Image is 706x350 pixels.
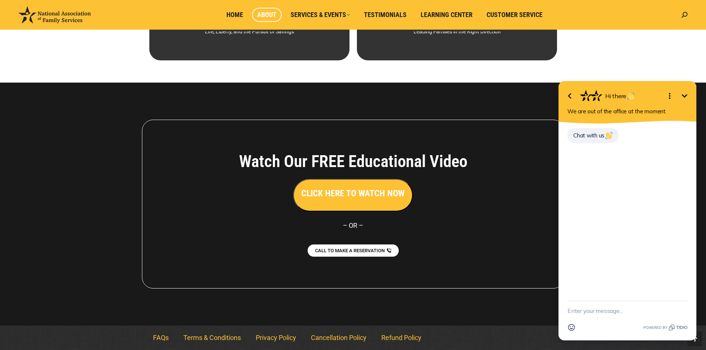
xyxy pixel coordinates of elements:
[364,11,407,19] span: Testimonials
[487,11,543,19] span: Customer Service
[257,11,276,19] span: About
[481,8,548,22] a: Customer Service
[19,6,91,23] img: National Association of Family Services
[293,190,413,198] a: CLICK HERE TO WATCH NOW
[198,151,508,171] h4: Watch Our FREE Educational Video
[343,221,363,229] span: – OR –
[421,11,473,19] span: Learning Center
[146,329,176,346] a: FAQs
[146,329,561,346] nav: Menu
[301,187,405,200] h3: CLICK HERE TO WATCH NOW
[221,8,248,22] a: Home
[252,8,282,22] a: About
[374,329,429,346] a: Refund Policy
[176,329,248,346] a: Terms & Conditions
[369,25,544,38] div: Leading Families in the Right Direction
[162,25,336,38] div: Life, Liberty, and the Pursuit of Savings
[304,329,374,346] a: Cancellation Policy
[291,11,350,19] span: Services & Events
[549,73,706,350] iframe: Tidio Chat
[248,329,304,346] a: Privacy Policy
[415,8,478,22] a: Learning Center
[315,248,385,253] span: CALL TO MAKE A RESERVATION
[359,8,412,22] a: Testimonials
[308,244,399,257] a: CALL TO MAKE A RESERVATION
[293,179,413,211] button: CLICK HERE TO WATCH NOW
[226,11,243,19] span: Home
